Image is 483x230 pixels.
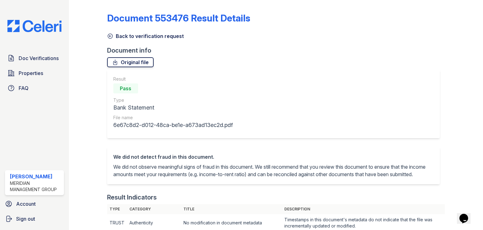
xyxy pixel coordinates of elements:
[181,204,282,214] th: Title
[282,204,445,214] th: Description
[113,97,233,103] div: Type
[107,193,157,202] div: Result Indicators
[16,200,36,208] span: Account
[107,12,250,24] a: Document 553476 Result Details
[107,204,127,214] th: Type
[113,76,233,82] div: Result
[10,173,61,180] div: [PERSON_NAME]
[16,215,35,223] span: Sign out
[19,69,43,77] span: Properties
[127,204,181,214] th: Category
[5,82,64,94] a: FAQ
[10,180,61,193] div: Meridian Management Group
[2,213,66,225] a: Sign out
[2,198,66,210] a: Account
[113,103,233,112] div: Bank Statement
[5,67,64,79] a: Properties
[107,57,154,67] a: Original file
[457,205,477,224] iframe: chat widget
[2,20,66,32] img: CE_Logo_Blue-a8612792a0a2168367f1c8372b55b34899dd931a85d93a1a3d3e32e68fde9ad4.png
[113,153,434,161] div: We did not detect fraud in this document.
[113,121,233,129] div: 6e67c8d2-d012-48ca-be1e-a673ad13ec2d.pdf
[19,54,59,62] span: Doc Verifications
[107,32,184,40] a: Back to verification request
[107,46,445,55] div: Document info
[113,83,138,93] div: Pass
[113,115,233,121] div: File name
[113,163,434,178] p: We did not observe meaningful signs of fraud in this document. We still recommend that you review...
[5,52,64,64] a: Doc Verifications
[19,84,29,92] span: FAQ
